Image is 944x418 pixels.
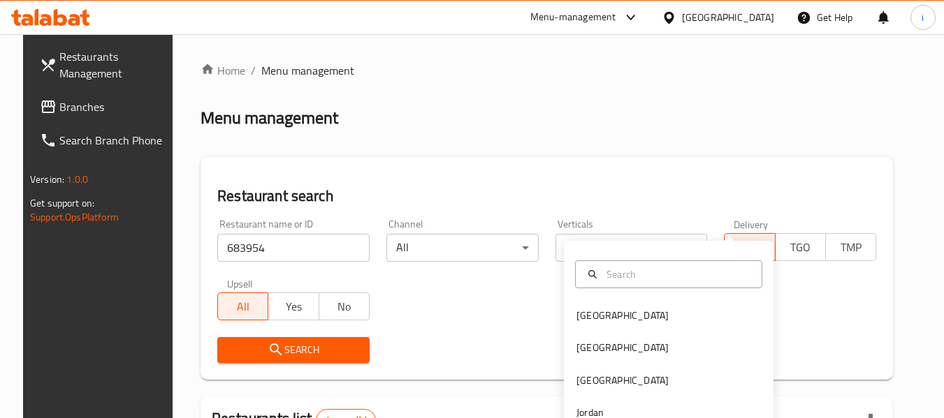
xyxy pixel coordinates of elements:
[724,233,775,261] button: All
[59,98,170,115] span: Branches
[201,107,338,129] h2: Menu management
[682,10,774,25] div: [GEOGRAPHIC_DATA]
[832,237,871,257] span: TMP
[730,237,769,257] span: All
[228,341,358,359] span: Search
[224,297,263,317] span: All
[29,40,181,90] a: Restaurants Management
[201,62,893,79] nav: breadcrumb
[576,373,669,388] div: [GEOGRAPHIC_DATA]
[30,208,119,226] a: Support.OpsPlatform
[201,62,245,79] a: Home
[59,48,170,82] span: Restaurants Management
[530,9,616,26] div: Menu-management
[386,234,539,262] div: All
[781,237,820,257] span: TGO
[922,10,924,25] span: i
[30,194,94,212] span: Get support on:
[775,233,826,261] button: TGO
[274,297,313,317] span: Yes
[251,62,256,79] li: /
[325,297,364,317] span: No
[217,337,370,363] button: Search
[576,308,669,323] div: [GEOGRAPHIC_DATA]
[29,124,181,157] a: Search Branch Phone
[601,267,753,282] input: Search
[261,62,354,79] span: Menu management
[66,170,88,188] span: 1.0.0
[30,170,64,188] span: Version:
[217,292,268,320] button: All
[825,233,876,261] button: TMP
[734,219,769,229] label: Delivery
[319,292,370,320] button: No
[59,132,170,149] span: Search Branch Phone
[217,186,876,207] h2: Restaurant search
[576,340,669,355] div: [GEOGRAPHIC_DATA]
[268,292,319,320] button: Yes
[29,90,181,124] a: Branches
[555,234,708,262] div: All
[217,234,370,262] input: Search for restaurant name or ID..
[227,278,253,288] label: Upsell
